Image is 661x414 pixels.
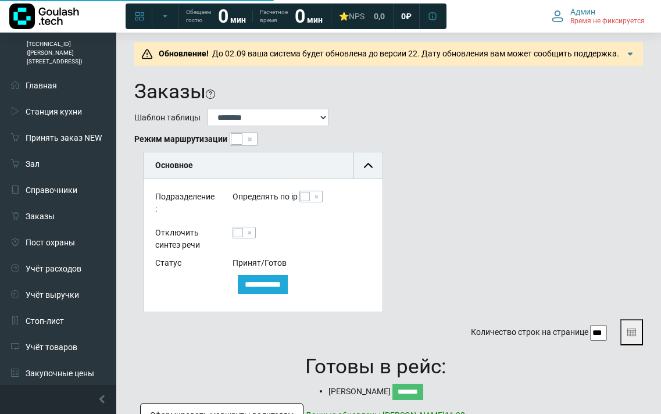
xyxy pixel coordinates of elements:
span: мин [230,15,246,24]
div: Статус [147,257,224,269]
span: [PERSON_NAME] [328,386,391,395]
span: Время не фиксируется [570,17,645,26]
strong: 0 [218,5,228,27]
div: Отключить синтез речи [147,227,224,251]
span: 0 [401,11,406,22]
a: ⭐NPS 0,0 [332,6,392,27]
span: До 02.09 ваша система будет обновлена до версии 22. Дату обновления вам может сообщить поддержка.... [155,49,619,70]
img: Логотип компании Goulash.tech [9,3,79,29]
img: Предупреждение [141,48,153,60]
div: ⭐ [339,11,365,22]
div: / [224,257,379,269]
h1: Готовы в рейс: [305,355,465,379]
label: Определять по ip [233,191,298,203]
span: NPS [349,12,365,21]
span: мин [307,15,323,24]
span: ₽ [406,11,412,22]
a: 0 ₽ [394,6,419,27]
b: Основное [155,160,193,170]
b: Обновление! [159,49,209,58]
img: collapse [363,161,372,170]
span: 0,0 [374,11,385,22]
strong: 0 [295,5,305,27]
h1: Заказы [134,80,206,104]
span: Обещаем гостю [186,8,211,24]
i: На этой странице можно найти заказ, используя различные фильтры. Все пункты заполнять необязатель... [206,90,215,99]
span: Принят [233,258,261,267]
button: Админ Время не фиксируется [545,4,652,28]
img: Подробнее [624,48,636,60]
span: Готов [265,258,287,267]
label: Шаблон таблицы [134,112,201,124]
b: Режим маршрутизации [134,133,227,145]
div: Подразделение: [147,191,224,215]
span: Админ [570,6,595,17]
a: Обещаем гостю 0 мин Расчетное время 0 мин [179,6,330,27]
span: Расчетное время [260,8,288,24]
label: Количество строк на странице [471,326,588,338]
